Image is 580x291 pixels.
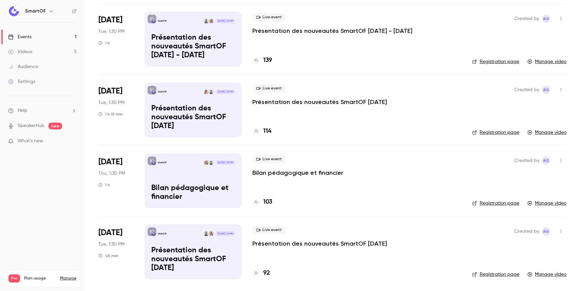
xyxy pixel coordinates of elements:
span: Anais Granger [542,157,550,165]
a: Manage [60,276,76,281]
a: Bilan pédagogique et financier [252,169,343,177]
span: Anais Granger [542,86,550,94]
img: SmartOF [8,6,19,17]
a: Présentation des nouveautés SmartOF Juillet - Août 2025SmartOFAnaïs GrangerBarnabé Chauvin[DATE] ... [145,12,241,66]
p: Présentation des nouveautés SmartOF [DATE] [151,246,235,272]
div: 1 h 15 min [98,111,123,117]
span: Created by [514,227,539,235]
a: Registration page [472,200,519,207]
h6: SmartOF [25,8,46,15]
div: Aug 26 Tue, 1:30 PM (Europe/Paris) [98,12,134,66]
div: 1 h [98,182,110,188]
span: new [49,123,62,129]
img: Anaïs Granger [209,19,214,23]
img: Barnabé Chauvin [204,19,209,23]
a: Registration page [472,129,519,136]
h4: 92 [263,269,270,278]
h4: 114 [263,127,271,136]
span: [DATE] [98,86,122,97]
span: Created by [514,15,539,23]
p: Présentation des nouveautés SmartOF [DATE] - [DATE] [151,34,235,60]
a: Registration page [472,58,519,65]
img: Anaïs Granger [204,160,209,165]
div: Jun 24 Tue, 1:30 PM (Europe/Paris) [98,83,134,137]
span: Tue, 1:30 PM [98,28,124,35]
span: Plan usage [24,276,56,281]
img: Anaïs Granger [209,231,214,236]
a: Présentation des nouveautés SmartOF Mars 2025SmartOFAnaïs GrangerBarnabé Chauvin[DATE] 1:30 PMPré... [145,225,241,279]
span: Live event [252,155,286,163]
div: Audience [8,63,38,70]
span: AG [543,227,549,235]
p: SmartOF [158,19,167,23]
span: [DATE] 1:30 PM [215,89,235,94]
img: Barnabé Chauvin [209,89,214,94]
span: Anais Granger [542,227,550,235]
a: 92 [252,269,270,278]
a: Présentation des nouveautés SmartOF [DATE] - [DATE] [252,27,412,35]
a: Bilan pédagogique et financierSmartOFBarnabé ChauvinAnaïs Granger[DATE] 1:30 PMBilan pédagogique ... [145,154,241,208]
a: Présentation des nouveautés SmartOF [DATE] [252,98,387,106]
a: Manage video [527,58,566,65]
img: Barnabé Chauvin [204,231,209,236]
a: Manage video [527,200,566,207]
img: Rozenn Guihur [204,89,209,94]
h4: 103 [263,198,272,207]
span: AG [543,86,549,94]
div: 1 h [98,40,110,46]
span: AG [543,157,549,165]
span: AG [543,15,549,23]
div: Settings [8,78,35,85]
p: SmartOF [158,161,167,164]
p: SmartOF [158,232,167,235]
span: Anais Granger [542,15,550,23]
a: 114 [252,127,271,136]
iframe: Noticeable Trigger [69,138,77,144]
span: Tue, 1:30 PM [98,99,124,106]
a: Manage video [527,271,566,278]
span: Created by [514,157,539,165]
span: [DATE] 1:30 PM [215,160,235,165]
span: Help [18,107,27,114]
h4: 139 [263,56,272,65]
a: 103 [252,198,272,207]
span: Pro [8,274,20,283]
div: Apr 8 Tue, 1:30 PM (Europe/Paris) [98,225,134,279]
span: [DATE] 1:30 PM [215,19,235,23]
span: [DATE] [98,227,122,238]
span: Created by [514,86,539,94]
span: Thu, 1:30 PM [98,170,125,177]
li: help-dropdown-opener [8,107,77,114]
span: Live event [252,13,286,21]
p: SmartOF [158,90,167,93]
p: Présentation des nouveautés SmartOF [DATE] [151,104,235,130]
a: Présentation des nouveautés SmartOF Juin 2025SmartOFBarnabé ChauvinRozenn Guihur[DATE] 1:30 PMPré... [145,83,241,137]
span: Live event [252,84,286,92]
span: Live event [252,226,286,234]
a: Registration page [472,271,519,278]
p: Bilan pédagogique et financier [151,184,235,202]
img: Barnabé Chauvin [209,160,214,165]
a: SpeakerHub [18,122,44,129]
a: Présentation des nouveautés SmartOF [DATE] [252,240,387,248]
div: 45 min [98,253,118,258]
div: Apr 24 Thu, 1:30 PM (Europe/Paris) [98,154,134,208]
span: What's new [18,138,43,145]
a: 139 [252,56,272,65]
span: Tue, 1:30 PM [98,241,124,248]
span: [DATE] [98,15,122,25]
div: Videos [8,48,32,55]
a: Manage video [527,129,566,136]
div: Events [8,34,32,40]
span: [DATE] [98,157,122,167]
span: [DATE] 1:30 PM [215,231,235,236]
